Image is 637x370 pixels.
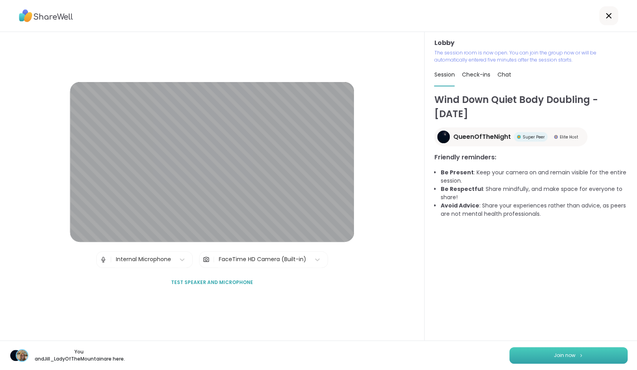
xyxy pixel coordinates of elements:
[559,134,578,140] span: Elite Host
[100,252,107,267] img: Microphone
[554,135,558,139] img: Elite Host
[434,127,587,146] a: QueenOfTheNightQueenOfTheNightSuper PeerSuper PeerElite HostElite Host
[497,71,511,78] span: Chat
[168,274,256,291] button: Test speaker and microphone
[434,93,628,121] h1: Wind Down Quiet Body Doubling - [DATE]
[434,49,628,64] p: The session room is now open. You can join the group now or will be automatically entered five mi...
[116,255,171,263] div: Internal Microphone
[434,71,454,78] span: Session
[579,353,583,357] img: ShareWell Logomark
[440,202,479,209] b: Avoid Advice
[517,135,521,139] img: Super Peer
[171,279,253,286] span: Test speaker and microphone
[440,202,628,218] li: : Share your experiences rather than advice, as peers are not mental health professionals.
[437,131,450,143] img: QueenOfTheNight
[219,255,306,263] div: FaceTime HD Camera (Built-in)
[203,252,210,267] img: Camera
[440,168,628,185] li: : Keep your camera on and remain visible for the entire session.
[453,132,510,142] span: QueenOfTheNight
[10,350,21,361] img: QueenOfTheNight
[462,71,490,78] span: Check-ins
[35,348,123,363] p: You and Jill_LadyOfTheMountain are here.
[110,252,112,267] span: |
[434,153,628,162] h3: Friendly reminders:
[554,352,576,359] span: Join now
[17,350,28,361] img: Jill_LadyOfTheMountain
[434,38,628,48] h3: Lobby
[213,252,215,267] span: |
[440,185,482,193] b: Be Respectful
[19,7,73,25] img: ShareWell Logo
[440,168,473,176] b: Be Present
[522,134,544,140] span: Super Peer
[440,185,628,202] li: : Share mindfully, and make space for everyone to share!
[509,347,628,364] button: Join now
